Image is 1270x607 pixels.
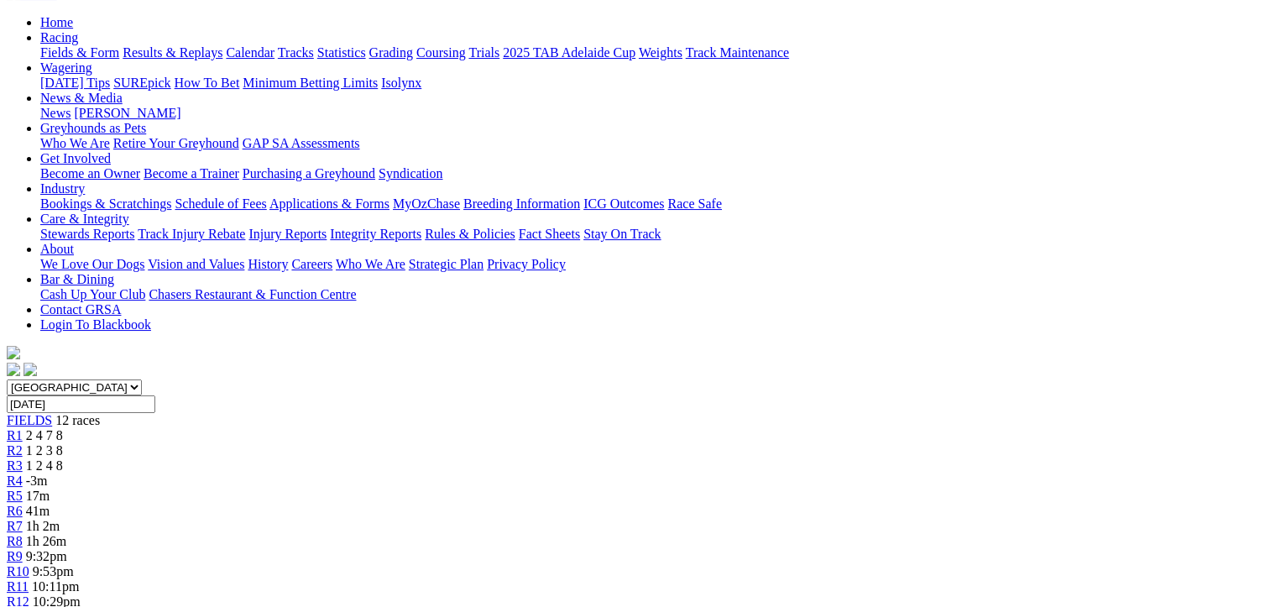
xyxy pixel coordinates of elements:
span: 1h 26m [26,534,66,548]
div: Greyhounds as Pets [40,136,1263,151]
a: R7 [7,519,23,533]
a: R2 [7,443,23,458]
a: We Love Our Dogs [40,257,144,271]
a: Chasers Restaurant & Function Centre [149,287,356,301]
a: R3 [7,458,23,473]
a: Retire Your Greyhound [113,136,239,150]
a: Injury Reports [248,227,327,241]
div: Bar & Dining [40,287,1263,302]
a: Track Maintenance [686,45,789,60]
div: News & Media [40,106,1263,121]
a: Stay On Track [583,227,661,241]
a: Coursing [416,45,466,60]
a: R9 [7,549,23,563]
span: 1 2 3 8 [26,443,63,458]
a: Bar & Dining [40,272,114,286]
a: Statistics [317,45,366,60]
a: Who We Are [40,136,110,150]
a: Wagering [40,60,92,75]
a: Contact GRSA [40,302,121,317]
a: Become a Trainer [144,166,239,181]
a: Who We Are [336,257,405,271]
a: Schedule of Fees [175,196,266,211]
a: Greyhounds as Pets [40,121,146,135]
a: News & Media [40,91,123,105]
span: -3m [26,474,48,488]
div: Racing [40,45,1263,60]
a: Stewards Reports [40,227,134,241]
a: Fact Sheets [519,227,580,241]
a: R10 [7,564,29,578]
a: Isolynx [381,76,421,90]
a: Integrity Reports [330,227,421,241]
a: MyOzChase [393,196,460,211]
div: Industry [40,196,1263,212]
a: Grading [369,45,413,60]
input: Select date [7,395,155,413]
span: 1 2 4 8 [26,458,63,473]
a: R1 [7,428,23,442]
a: Syndication [379,166,442,181]
img: twitter.svg [24,363,37,376]
span: 12 races [55,413,100,427]
a: About [40,242,74,256]
a: Applications & Forms [269,196,389,211]
span: 1h 2m [26,519,60,533]
a: Weights [639,45,682,60]
a: Industry [40,181,85,196]
a: Minimum Betting Limits [243,76,378,90]
a: FIELDS [7,413,52,427]
a: Careers [291,257,332,271]
a: Cash Up Your Club [40,287,145,301]
div: Care & Integrity [40,227,1263,242]
a: Results & Replays [123,45,222,60]
a: Track Injury Rebate [138,227,245,241]
a: History [248,257,288,271]
span: 10:11pm [32,579,79,594]
a: Vision and Values [148,257,244,271]
a: SUREpick [113,76,170,90]
a: How To Bet [175,76,240,90]
a: R11 [7,579,29,594]
a: Racing [40,30,78,44]
a: R6 [7,504,23,518]
span: 2 4 7 8 [26,428,63,442]
a: Privacy Policy [487,257,566,271]
span: 41m [26,504,50,518]
div: About [40,257,1263,272]
a: Bookings & Scratchings [40,196,171,211]
a: Tracks [278,45,314,60]
a: Purchasing a Greyhound [243,166,375,181]
a: R4 [7,474,23,488]
a: Trials [468,45,499,60]
a: ICG Outcomes [583,196,664,211]
a: R5 [7,489,23,503]
a: [PERSON_NAME] [74,106,180,120]
a: Fields & Form [40,45,119,60]
a: Care & Integrity [40,212,129,226]
span: 17m [26,489,50,503]
a: Breeding Information [463,196,580,211]
a: Race Safe [667,196,721,211]
div: Get Involved [40,166,1263,181]
a: Home [40,15,73,29]
a: [DATE] Tips [40,76,110,90]
a: Login To Blackbook [40,317,151,332]
a: 2025 TAB Adelaide Cup [503,45,635,60]
img: logo-grsa-white.png [7,346,20,359]
a: Become an Owner [40,166,140,181]
div: Wagering [40,76,1263,91]
a: Get Involved [40,151,111,165]
span: 9:32pm [26,549,67,563]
